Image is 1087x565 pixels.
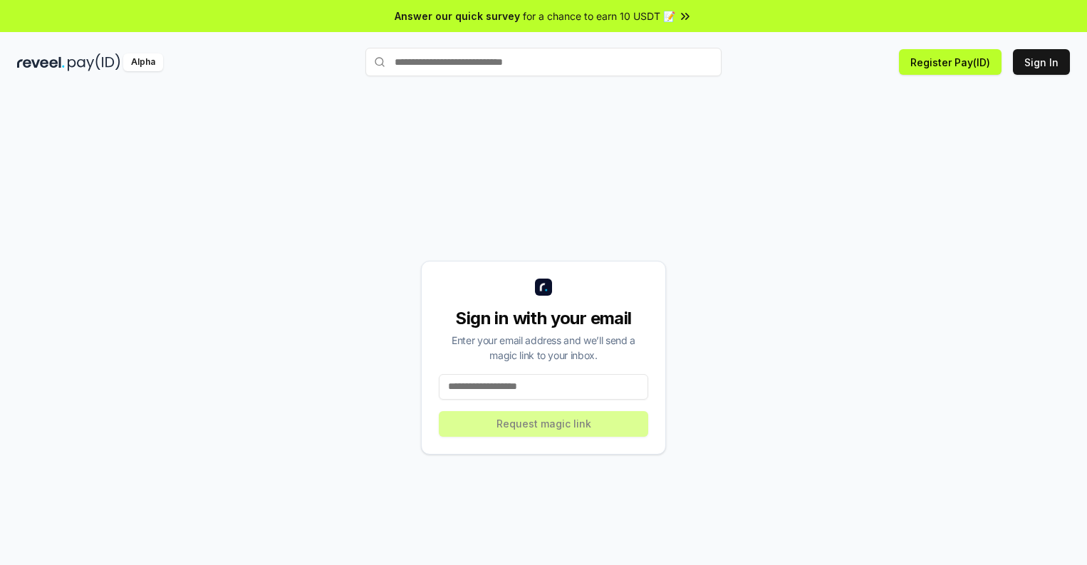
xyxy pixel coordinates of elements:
img: reveel_dark [17,53,65,71]
button: Register Pay(ID) [899,49,1002,75]
img: logo_small [535,279,552,296]
div: Sign in with your email [439,307,648,330]
div: Alpha [123,53,163,71]
img: pay_id [68,53,120,71]
span: Answer our quick survey [395,9,520,24]
button: Sign In [1013,49,1070,75]
div: Enter your email address and we’ll send a magic link to your inbox. [439,333,648,363]
span: for a chance to earn 10 USDT 📝 [523,9,675,24]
